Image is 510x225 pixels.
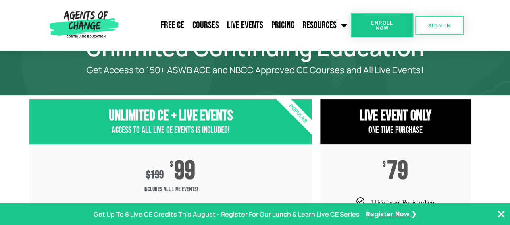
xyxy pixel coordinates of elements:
a: Resources [298,15,351,35]
button: Close Banner [496,209,506,219]
span: 1 Live Event Registration [370,198,434,206]
span: 79 [387,161,408,182]
nav: Menu [121,15,351,35]
span: $ [146,168,150,182]
span: SIGN IN [428,23,451,28]
h1: Unlimited Continuing Education [25,39,485,57]
span: $ [170,161,173,169]
span: Includes ALL Live Events! [29,182,312,198]
a: Courses [188,15,223,35]
h3: Live Event Only [320,107,471,125]
a: Live Events [223,15,267,35]
div: Popular [251,67,344,160]
span: Access to All Live CE Events Is Included! [112,125,230,136]
a: Free CE [157,15,188,35]
h3: Unlimited CE + Live Events [29,107,312,125]
a: SIGN IN [415,16,464,35]
a: Register Now ❯ [366,208,416,220]
a: Pricing [267,15,298,35]
p: Get Up To 6 Live CE Credits This August - Register For Our Lunch & Learn Live CE Series [94,208,360,220]
span: One Time Purchase [368,125,423,136]
span: Enroll Now [364,20,400,31]
span: $ [383,161,386,169]
div: 199 [146,168,164,182]
p: Get Access to 150+ ASWB ACE and NBCC Approved CE Courses and All Live Events! [58,65,453,75]
a: Enroll Now [351,13,413,37]
span: 99 [174,161,195,182]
